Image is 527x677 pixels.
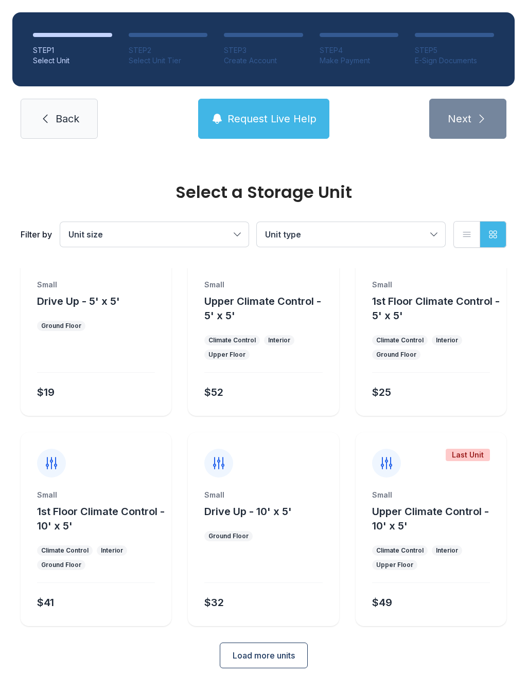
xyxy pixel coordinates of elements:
[415,45,494,56] div: STEP 5
[37,595,54,610] div: $41
[37,490,155,500] div: Small
[37,295,120,307] span: Drive Up - 5' x 5'
[376,336,424,344] div: Climate Control
[37,504,167,533] button: 1st Floor Climate Control - 10' x 5'
[208,532,249,540] div: Ground Floor
[320,56,399,66] div: Make Payment
[376,546,424,555] div: Climate Control
[33,45,112,56] div: STEP 1
[233,649,295,662] span: Load more units
[448,112,471,126] span: Next
[265,229,301,240] span: Unit type
[37,385,55,399] div: $19
[372,294,502,323] button: 1st Floor Climate Control - 5' x 5'
[21,184,506,200] div: Select a Storage Unit
[41,561,81,569] div: Ground Floor
[372,385,391,399] div: $25
[376,351,416,359] div: Ground Floor
[372,295,500,322] span: 1st Floor Climate Control - 5' x 5'
[224,45,303,56] div: STEP 3
[436,336,458,344] div: Interior
[41,322,81,330] div: Ground Floor
[224,56,303,66] div: Create Account
[376,561,413,569] div: Upper Floor
[101,546,123,555] div: Interior
[446,449,490,461] div: Last Unit
[320,45,399,56] div: STEP 4
[204,505,292,518] span: Drive Up - 10' x 5'
[129,56,208,66] div: Select Unit Tier
[372,490,490,500] div: Small
[37,505,165,532] span: 1st Floor Climate Control - 10' x 5'
[204,280,322,290] div: Small
[129,45,208,56] div: STEP 2
[372,504,502,533] button: Upper Climate Control - 10' x 5'
[56,112,79,126] span: Back
[204,490,322,500] div: Small
[204,385,223,399] div: $52
[33,56,112,66] div: Select Unit
[268,336,290,344] div: Interior
[37,280,155,290] div: Small
[68,229,103,240] span: Unit size
[372,595,392,610] div: $49
[227,112,317,126] span: Request Live Help
[21,228,52,241] div: Filter by
[41,546,89,555] div: Climate Control
[204,295,321,322] span: Upper Climate Control - 5' x 5'
[204,294,335,323] button: Upper Climate Control - 5' x 5'
[372,280,490,290] div: Small
[436,546,458,555] div: Interior
[204,595,224,610] div: $32
[415,56,494,66] div: E-Sign Documents
[37,294,120,308] button: Drive Up - 5' x 5'
[208,351,245,359] div: Upper Floor
[257,222,445,247] button: Unit type
[60,222,249,247] button: Unit size
[204,504,292,519] button: Drive Up - 10' x 5'
[372,505,489,532] span: Upper Climate Control - 10' x 5'
[208,336,256,344] div: Climate Control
